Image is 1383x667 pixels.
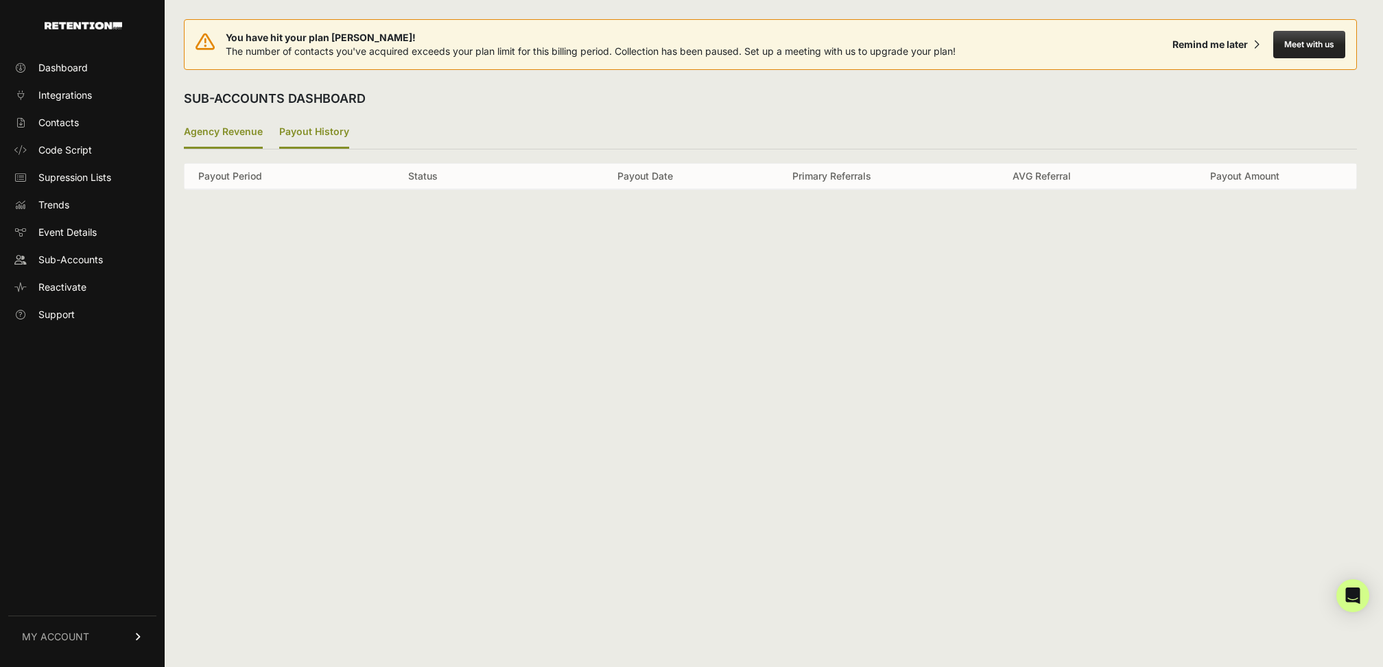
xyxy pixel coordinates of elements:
div: Open Intercom Messenger [1336,579,1369,612]
a: Support [8,304,156,326]
span: Code Script [38,143,92,157]
th: Primary Referrals [727,164,937,189]
button: Remind me later [1167,32,1265,57]
a: Agency Revenue [184,117,263,149]
span: Trends [38,198,69,212]
span: Contacts [38,116,79,130]
span: Reactivate [38,280,86,294]
th: AVG Referral [937,164,1147,189]
a: Event Details [8,221,156,243]
th: Payout Date [604,164,727,189]
span: The number of contacts you've acquired exceeds your plan limit for this billing period. Collectio... [226,45,956,57]
a: MY ACCOUNT [8,616,156,657]
span: You have hit your plan [PERSON_NAME]! [226,31,956,45]
th: Status [394,164,604,189]
img: Retention.com [45,22,122,29]
a: Contacts [8,112,156,134]
a: Supression Lists [8,167,156,189]
span: Sub-Accounts [38,253,103,267]
a: Dashboard [8,57,156,79]
a: Trends [8,194,156,216]
th: Payout Amount [1146,164,1356,189]
a: Integrations [8,84,156,106]
div: Remind me later [1172,38,1248,51]
a: Reactivate [8,276,156,298]
button: Meet with us [1273,31,1345,58]
span: Support [38,308,75,322]
a: Sub-Accounts [8,249,156,271]
span: MY ACCOUNT [22,630,89,644]
label: Payout History [279,117,349,149]
h2: Sub-Accounts Dashboard [184,89,366,108]
a: Code Script [8,139,156,161]
th: Payout Period [185,164,394,189]
span: Supression Lists [38,171,111,184]
span: Integrations [38,88,92,102]
span: Dashboard [38,61,88,75]
span: Event Details [38,226,97,239]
